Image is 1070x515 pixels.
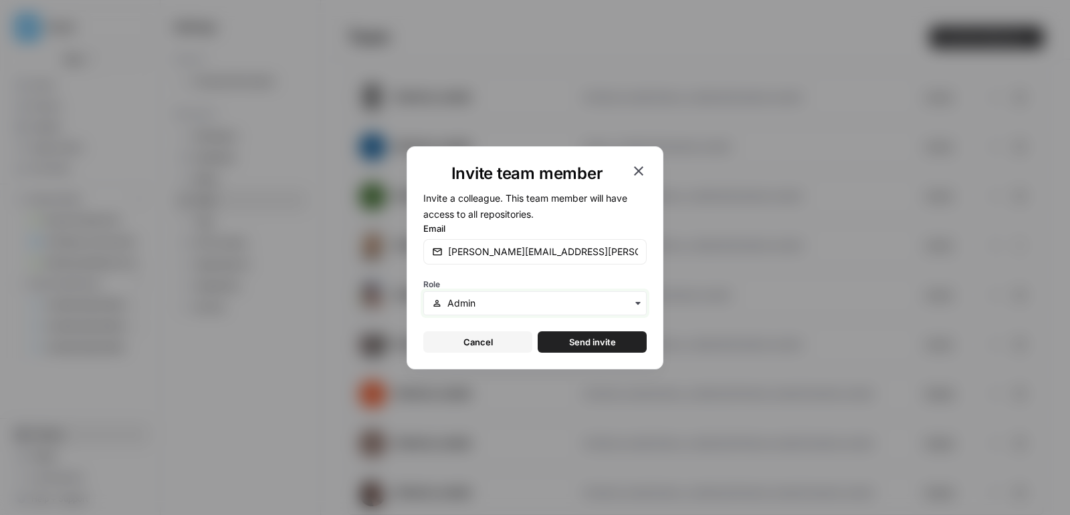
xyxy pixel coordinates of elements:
span: Cancel [463,335,493,349]
input: Admin [447,297,638,310]
h1: Invite team member [423,163,631,184]
label: Email [423,222,647,235]
span: Invite a colleague. This team member will have access to all repositories. [423,192,627,220]
span: Role [423,279,440,289]
input: email@company.com [448,245,638,259]
button: Cancel [423,331,532,353]
button: Send invite [538,331,647,353]
span: Send invite [569,335,616,349]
